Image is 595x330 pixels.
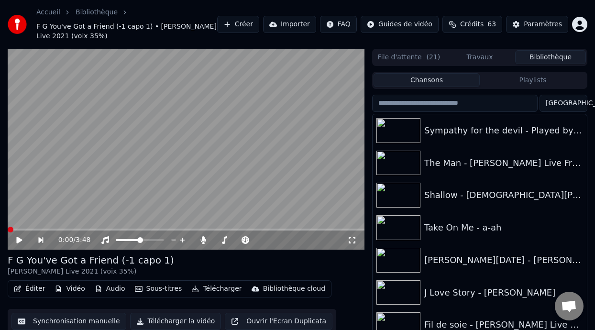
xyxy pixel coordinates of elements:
button: Paramètres [506,16,568,33]
button: Synchronisation manuelle [11,313,126,330]
div: Paramètres [524,20,562,29]
div: Bibliothèque cloud [263,284,325,294]
button: Guides de vidéo [361,16,439,33]
div: Shallow - [DEMOGRAPHIC_DATA][PERSON_NAME] & [PERSON_NAME] [424,188,583,202]
button: Ouvrir l'Ecran Duplicata [225,313,332,330]
a: Accueil [36,8,60,17]
span: 0:00 [58,235,73,245]
div: / [58,235,81,245]
button: Bibliothèque [515,50,586,64]
button: Travaux [444,50,515,64]
button: Sous-titres [131,282,186,296]
span: ( 21 ) [427,53,441,62]
a: Bibliothèque [76,8,118,17]
div: Sympathy for the devil - Played by 1000 musicians [424,124,583,137]
div: The Man - [PERSON_NAME] Live From The Eras Tour [424,156,583,170]
div: J Love Story - [PERSON_NAME] [424,286,583,299]
span: 63 [487,20,496,29]
button: Télécharger la vidéo [130,313,221,330]
button: Vidéo [51,282,88,296]
button: Télécharger [187,282,245,296]
button: Crédits63 [442,16,502,33]
div: F G You've Got a Friend (-1 capo 1) [8,253,174,267]
button: Chansons [374,73,480,87]
span: F G You've Got a Friend (-1 capo 1) • [PERSON_NAME] Live 2021 (voix 35%) [36,22,217,41]
button: FAQ [320,16,357,33]
span: 3:48 [76,235,90,245]
button: Importer [263,16,316,33]
button: Playlists [480,73,586,87]
button: Éditer [10,282,49,296]
button: Créer [217,16,259,33]
img: youka [8,15,27,34]
div: Take On Me - a-ah [424,221,583,234]
div: [PERSON_NAME] Live 2021 (voix 35%) [8,267,174,276]
span: Crédits [460,20,484,29]
nav: breadcrumb [36,8,217,41]
div: Ouvrir le chat [555,292,584,320]
div: [PERSON_NAME][DATE] - [PERSON_NAME] The Eras Tour [PERSON_NAME] Version [424,253,583,267]
button: File d'attente [374,50,444,64]
button: Audio [91,282,129,296]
